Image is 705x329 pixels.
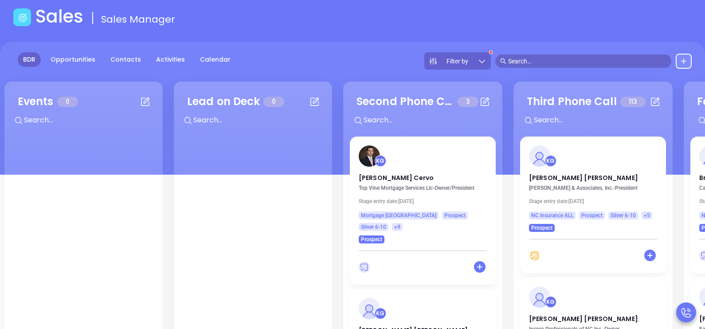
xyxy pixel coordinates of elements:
span: search [500,58,506,64]
a: Contacts [105,52,146,67]
img: profile [359,298,380,319]
div: Lead on Deck [187,94,260,110]
div: Karina Genovez [545,296,556,308]
span: +5 [644,211,650,220]
p: [PERSON_NAME] [PERSON_NAME] [529,173,657,178]
span: Prospect [531,223,552,233]
div: Events0 [11,88,156,137]
div: Second Phone Call3 [350,88,496,137]
span: Prospect [581,211,603,220]
span: Silver 6-10 [611,211,636,220]
p: Thu 5/23/2024 [529,198,662,204]
input: Search... [363,114,496,126]
a: profileKarina Genovez[PERSON_NAME] Cervo Top Vine Mortgage Services Llc-Owner/PresidentStage entr... [350,137,496,243]
a: Calendar [195,52,236,67]
div: Karina Genovez [375,308,386,319]
input: Search... [23,114,156,126]
img: profile [359,145,380,167]
span: Prospect [444,211,466,220]
span: +9 [394,222,400,232]
img: profile [529,286,550,308]
span: NC Insurance ALL [531,211,573,220]
input: Search... [192,114,325,126]
div: Lead on Deck0 [180,88,325,137]
div: profileKarina Genovez[PERSON_NAME] Cervo Top Vine Mortgage Services Llc-Owner/PresidentStage entr... [350,137,496,289]
span: Mortgage [GEOGRAPHIC_DATA] [361,211,436,220]
span: 0 [57,97,78,107]
div: Karina Genovez [545,155,556,167]
a: Activities [151,52,190,67]
div: Third Phone Call [527,94,617,110]
span: 3 [458,97,478,107]
span: Sales Manager [101,12,175,26]
img: profile [529,145,550,167]
span: Silver 6-10 [361,222,386,232]
a: profileKarina Genovez[PERSON_NAME] [PERSON_NAME] [PERSON_NAME] & Associates, Inc.-PresidentStage ... [520,137,666,232]
span: Prospect [361,235,382,244]
span: 0 [263,97,284,107]
p: Top Vine Mortgage Services Llc - Owner/President [359,185,492,191]
div: profileKarina Genovez[PERSON_NAME] [PERSON_NAME] [PERSON_NAME] & Associates, Inc.-PresidentStage ... [520,137,666,278]
input: Search... [533,114,666,126]
p: Johnson & Associates, Inc. - President [529,185,662,191]
a: Opportunities [45,52,101,67]
div: Events [18,94,54,110]
p: [PERSON_NAME] [PERSON_NAME] [529,314,657,319]
input: Search… [508,56,667,66]
span: Filter by [446,58,468,64]
div: Karina Genovez [375,155,386,167]
p: [PERSON_NAME] Cervo [359,173,487,178]
p: Wed 10/4/2023 [359,198,492,204]
h1: Sales [35,6,83,27]
div: Second Phone Call [356,94,454,110]
span: 113 [620,97,646,107]
div: Third Phone Call113 [520,88,666,137]
a: BDR [18,52,41,67]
